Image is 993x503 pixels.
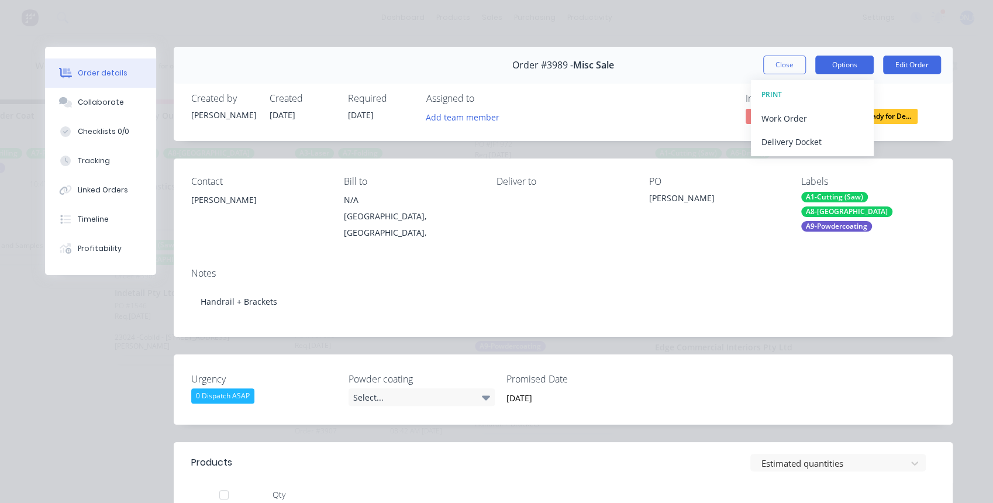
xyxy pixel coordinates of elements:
button: Checklists 0/0 [45,117,156,146]
div: A8-[GEOGRAPHIC_DATA] [801,206,892,217]
div: Linked Orders [78,185,128,195]
span: [DATE] [348,109,374,120]
div: N/A [344,192,478,208]
div: A9-Powdercoating [801,221,872,232]
div: Status [847,93,935,104]
div: N/A[GEOGRAPHIC_DATA], [GEOGRAPHIC_DATA], [344,192,478,241]
span: No [746,109,816,123]
span: [DATE] [270,109,295,120]
label: Promised Date [506,372,652,386]
button: U- Ready for De... [847,109,918,126]
div: Created by [191,93,256,104]
div: A1-Cutting (Saw) [801,192,868,202]
div: Tracking [78,156,110,166]
span: U- Ready for De... [847,109,918,123]
span: Misc Sale [573,60,614,71]
button: Tracking [45,146,156,175]
div: Bill to [344,176,478,187]
div: Labels [801,176,935,187]
div: Work Order [761,110,863,127]
button: Order details [45,58,156,88]
div: [PERSON_NAME] [191,109,256,121]
button: Edit Order [883,56,941,74]
div: Handrail + Brackets [191,284,935,319]
div: Timeline [78,214,109,225]
div: Collaborate [78,97,124,108]
div: [PERSON_NAME] [649,192,782,208]
div: Assigned to [426,93,543,104]
div: PO [649,176,782,187]
button: Linked Orders [45,175,156,205]
label: Urgency [191,372,337,386]
div: Required [348,93,412,104]
button: Close [763,56,806,74]
button: Collaborate [45,88,156,117]
div: Delivery Docket [761,133,863,150]
div: Notes [191,268,935,279]
div: [GEOGRAPHIC_DATA], [GEOGRAPHIC_DATA], [344,208,478,241]
div: Products [191,456,232,470]
span: Order #3989 - [512,60,573,71]
div: 0 Dispatch ASAP [191,388,254,404]
div: Profitability [78,243,122,254]
button: Options [815,56,874,74]
div: Invoiced [746,93,833,104]
div: Checklists 0/0 [78,126,129,137]
div: Deliver to [497,176,630,187]
div: PRINT [761,87,863,102]
div: Contact [191,176,325,187]
div: Select... [349,388,495,406]
div: Created [270,93,334,104]
button: Add team member [426,109,506,125]
div: [PERSON_NAME] [191,192,325,229]
div: [PERSON_NAME] [191,192,325,208]
button: Profitability [45,234,156,263]
input: Enter date [498,389,644,406]
label: Powder coating [349,372,495,386]
div: Order details [78,68,127,78]
button: Add team member [420,109,506,125]
button: Timeline [45,205,156,234]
